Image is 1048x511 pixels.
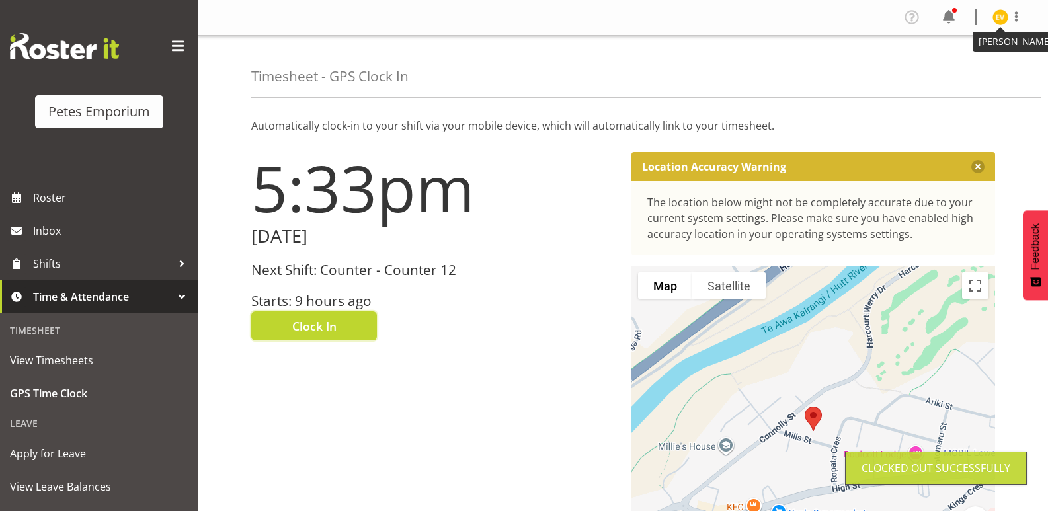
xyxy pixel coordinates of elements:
[251,262,616,278] h3: Next Shift: Counter - Counter 12
[251,294,616,309] h3: Starts: 9 hours ago
[862,460,1010,476] div: Clocked out Successfully
[10,444,188,463] span: Apply for Leave
[1023,210,1048,300] button: Feedback - Show survey
[251,69,409,84] h4: Timesheet - GPS Clock In
[10,383,188,403] span: GPS Time Clock
[638,272,692,299] button: Show street map
[3,344,195,377] a: View Timesheets
[971,160,985,173] button: Close message
[962,272,988,299] button: Toggle fullscreen view
[10,350,188,370] span: View Timesheets
[3,470,195,503] a: View Leave Balances
[33,221,192,241] span: Inbox
[251,226,616,247] h2: [DATE]
[251,152,616,223] h1: 5:33pm
[251,118,995,134] p: Automatically clock-in to your shift via your mobile device, which will automatically link to you...
[3,410,195,437] div: Leave
[3,437,195,470] a: Apply for Leave
[642,160,786,173] p: Location Accuracy Warning
[10,33,119,59] img: Rosterit website logo
[692,272,766,299] button: Show satellite imagery
[3,377,195,410] a: GPS Time Clock
[33,287,172,307] span: Time & Attendance
[251,311,377,340] button: Clock In
[33,188,192,208] span: Roster
[647,194,980,242] div: The location below might not be completely accurate due to your current system settings. Please m...
[3,317,195,344] div: Timesheet
[10,477,188,496] span: View Leave Balances
[33,254,172,274] span: Shifts
[1029,223,1041,270] span: Feedback
[292,317,337,334] span: Clock In
[992,9,1008,25] img: eva-vailini10223.jpg
[48,102,150,122] div: Petes Emporium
